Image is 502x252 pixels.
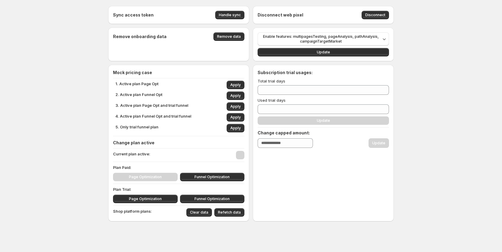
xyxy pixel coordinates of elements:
[190,210,208,215] span: Clear data
[113,208,152,217] p: Shop platform plans:
[113,140,244,146] h4: Change plan active
[113,34,167,40] h4: Remove onboarding data
[317,50,330,55] span: Update
[365,13,385,17] span: Disconnect
[115,113,191,121] p: 4. Active plan Funnel Opt and trial funnel
[113,164,244,170] p: Plan Paid:
[258,48,389,56] button: Update
[113,70,244,76] h4: Mock pricing case
[213,32,244,41] button: Remove data
[258,12,303,18] h4: Disconnect web pixel
[362,11,389,19] button: Disconnect
[230,126,241,130] span: Apply
[258,79,285,83] span: Total trial days
[115,81,158,89] p: 1. Active plan Page Opt
[113,186,244,192] p: Plan Trial:
[227,102,244,111] button: Apply
[217,34,241,39] span: Remove data
[194,175,230,179] span: Funnel Optimization
[113,151,150,159] p: Current plan active:
[258,130,389,136] h4: Change capped amount:
[180,173,245,181] button: Funnel Optimization
[230,82,241,87] span: Apply
[227,81,244,89] button: Apply
[227,113,244,121] button: Apply
[227,91,244,100] button: Apply
[194,196,230,201] span: Funnel Optimization
[115,124,158,132] p: 5. Only trial funnel plan
[261,34,381,44] span: Enable features: multipagesTesting, pageAnalysis, pathAnalysis, campaignTargetMarket
[227,124,244,132] button: Apply
[215,11,244,19] button: Handle sync
[129,196,162,201] span: Page Optimization
[219,13,241,17] span: Handle sync
[230,104,241,109] span: Apply
[230,93,241,98] span: Apply
[230,115,241,120] span: Apply
[113,195,178,203] button: Page Optimization
[115,102,188,111] p: 3. Active plan Page Opt and trial funnel
[258,70,313,76] h4: Subscription trial usages:
[218,210,241,215] span: Refetch data
[186,208,212,217] button: Clear data
[180,195,245,203] button: Funnel Optimization
[214,208,244,217] button: Refetch data
[113,12,154,18] h4: Sync access token
[115,91,162,100] p: 2. Active plan Funnel Opt
[258,98,286,103] span: Used trial days
[258,32,389,46] button: Enable features: multipagesTesting, pageAnalysis, pathAnalysis, campaignTargetMarket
